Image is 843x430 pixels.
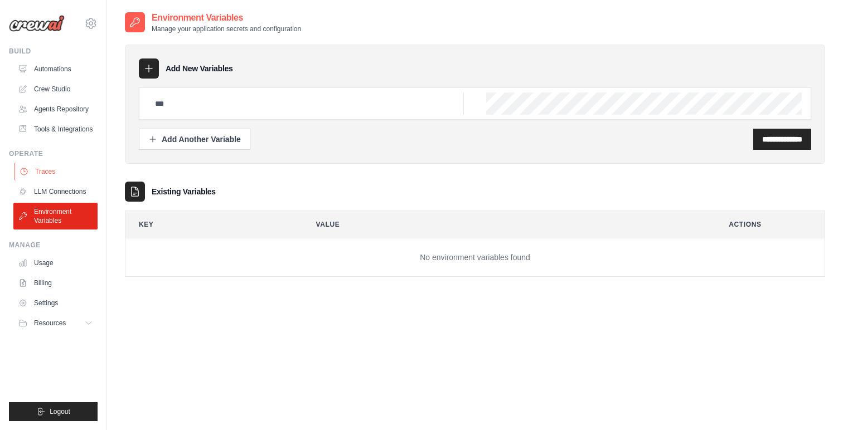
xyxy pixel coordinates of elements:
[13,100,98,118] a: Agents Repository
[13,254,98,272] a: Usage
[34,319,66,328] span: Resources
[9,149,98,158] div: Operate
[13,294,98,312] a: Settings
[13,120,98,138] a: Tools & Integrations
[13,314,98,332] button: Resources
[125,211,294,238] th: Key
[152,25,301,33] p: Manage your application secrets and configuration
[9,47,98,56] div: Build
[9,241,98,250] div: Manage
[9,402,98,421] button: Logout
[148,134,241,145] div: Add Another Variable
[303,211,707,238] th: Value
[9,15,65,32] img: Logo
[152,11,301,25] h2: Environment Variables
[13,203,98,229] a: Environment Variables
[14,163,99,180] a: Traces
[50,407,70,416] span: Logout
[13,60,98,78] a: Automations
[125,238,825,277] td: No environment variables found
[139,129,250,150] button: Add Another Variable
[13,183,98,201] a: LLM Connections
[13,80,98,98] a: Crew Studio
[152,186,216,197] h3: Existing Variables
[166,63,233,74] h3: Add New Variables
[715,211,825,238] th: Actions
[13,274,98,292] a: Billing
